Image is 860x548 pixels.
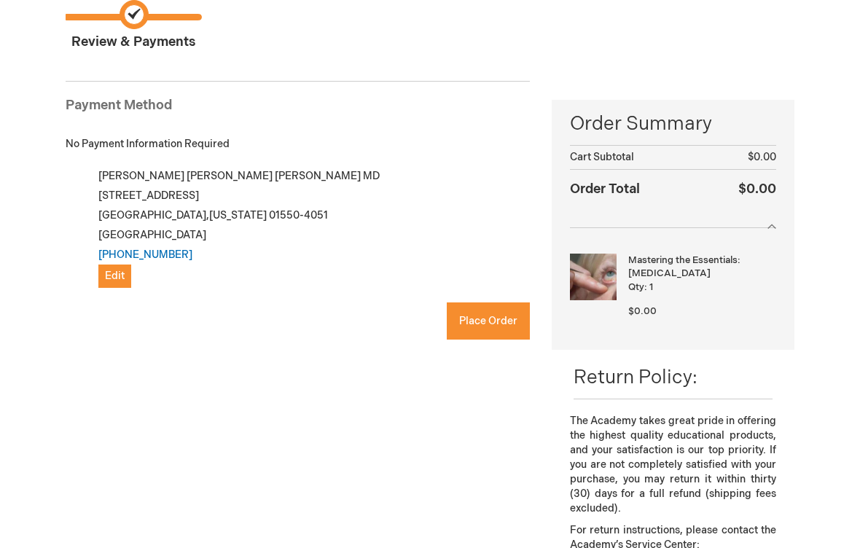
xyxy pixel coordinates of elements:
button: Edit [98,265,131,288]
span: No Payment Information Required [66,138,230,150]
span: Place Order [459,315,517,327]
img: Mastering the Essentials: Oculoplastics [570,254,617,300]
span: $0.00 [748,151,776,163]
a: [PHONE_NUMBER] [98,248,192,261]
strong: Mastering the Essentials: [MEDICAL_DATA] [628,254,773,281]
span: $0.00 [628,305,657,317]
p: The Academy takes great pride in offering the highest quality educational products, and your sati... [570,414,776,516]
span: Edit [105,270,125,282]
span: Order Summary [570,111,776,145]
span: [US_STATE] [209,209,267,222]
strong: Order Total [570,178,640,199]
iframe: reCAPTCHA [66,319,287,376]
span: Qty [628,281,644,293]
div: Payment Method [66,96,530,122]
div: [PERSON_NAME] [PERSON_NAME] [PERSON_NAME] MD [STREET_ADDRESS] [GEOGRAPHIC_DATA] , 01550-4051 [GEO... [82,166,530,288]
span: Return Policy: [574,367,697,389]
span: 1 [649,281,653,293]
span: $0.00 [738,181,776,197]
th: Cart Subtotal [570,146,708,170]
button: Place Order [447,302,530,340]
